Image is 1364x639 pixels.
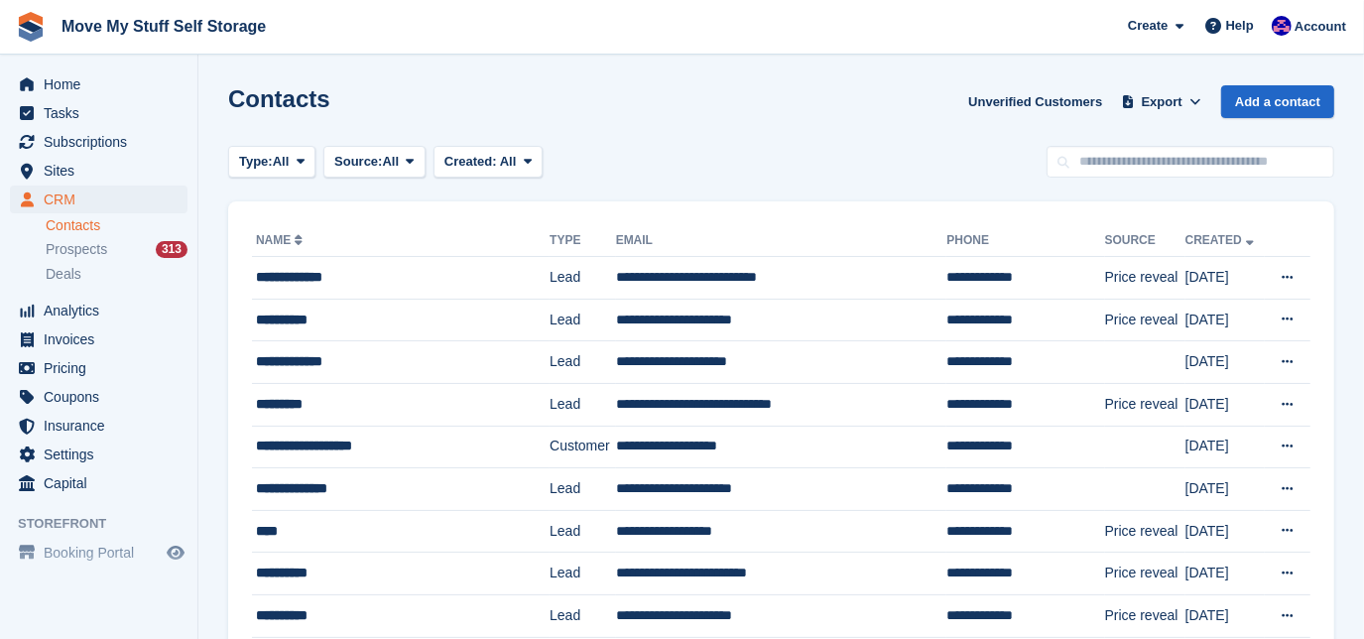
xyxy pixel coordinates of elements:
a: menu [10,441,187,468]
th: Email [616,225,947,257]
td: Lead [550,257,616,300]
span: Export [1142,92,1182,112]
span: Home [44,70,163,98]
a: Unverified Customers [960,85,1110,118]
span: Deals [46,265,81,284]
td: Price reveal [1105,257,1185,300]
span: Create [1128,16,1168,36]
span: Prospects [46,240,107,259]
span: Coupons [44,383,163,411]
span: Subscriptions [44,128,163,156]
h1: Contacts [228,85,330,112]
td: [DATE] [1185,553,1265,595]
a: menu [10,70,187,98]
a: menu [10,99,187,127]
a: menu [10,469,187,497]
span: Pricing [44,354,163,382]
img: stora-icon-8386f47178a22dfd0bd8f6a31ec36ba5ce8667c1dd55bd0f319d3a0aa187defe.svg [16,12,46,42]
span: All [273,152,290,172]
a: Add a contact [1221,85,1334,118]
td: Lead [550,468,616,511]
span: Insurance [44,412,163,440]
td: [DATE] [1185,468,1265,511]
a: menu [10,354,187,382]
span: Tasks [44,99,163,127]
a: Prospects 313 [46,239,187,260]
span: Storefront [18,514,197,534]
td: [DATE] [1185,594,1265,637]
span: All [500,154,517,169]
div: 313 [156,241,187,258]
td: Lead [550,510,616,553]
a: menu [10,383,187,411]
th: Source [1105,225,1185,257]
th: Phone [946,225,1104,257]
span: Sites [44,157,163,185]
a: menu [10,297,187,324]
td: Lead [550,299,616,341]
span: Analytics [44,297,163,324]
td: Lead [550,383,616,426]
img: Jade Whetnall [1272,16,1292,36]
span: Source: [334,152,382,172]
a: menu [10,412,187,440]
td: [DATE] [1185,299,1265,341]
a: Deals [46,264,187,285]
td: Price reveal [1105,383,1185,426]
span: Capital [44,469,163,497]
button: Type: All [228,146,315,179]
td: [DATE] [1185,383,1265,426]
a: Name [256,233,307,247]
span: Created: [444,154,497,169]
td: Price reveal [1105,553,1185,595]
td: Lead [550,594,616,637]
td: Lead [550,341,616,384]
span: CRM [44,186,163,213]
a: Preview store [164,541,187,565]
button: Source: All [323,146,426,179]
td: [DATE] [1185,426,1265,468]
td: Price reveal [1105,299,1185,341]
td: Price reveal [1105,594,1185,637]
span: Help [1226,16,1254,36]
a: menu [10,157,187,185]
span: Invoices [44,325,163,353]
a: menu [10,539,187,567]
a: Created [1185,233,1258,247]
button: Export [1118,85,1205,118]
span: All [383,152,400,172]
span: Booking Portal [44,539,163,567]
span: Settings [44,441,163,468]
td: Price reveal [1105,510,1185,553]
a: menu [10,186,187,213]
td: Customer [550,426,616,468]
button: Created: All [434,146,543,179]
a: Contacts [46,216,187,235]
td: [DATE] [1185,257,1265,300]
td: Lead [550,553,616,595]
a: menu [10,325,187,353]
th: Type [550,225,616,257]
td: [DATE] [1185,510,1265,553]
td: [DATE] [1185,341,1265,384]
span: Type: [239,152,273,172]
span: Account [1295,17,1346,37]
a: menu [10,128,187,156]
a: Move My Stuff Self Storage [54,10,274,43]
